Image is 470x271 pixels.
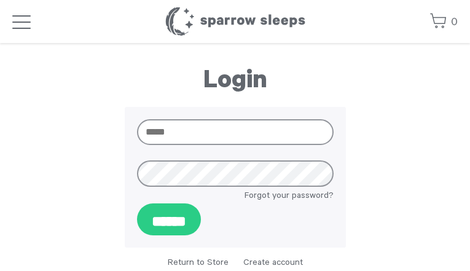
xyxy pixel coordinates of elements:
[168,259,229,269] a: Return to Store
[243,259,303,269] a: Create account
[165,6,306,37] h1: Sparrow Sleeps
[245,190,334,203] a: Forgot your password?
[125,68,346,98] h1: Login
[429,9,458,36] a: 0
